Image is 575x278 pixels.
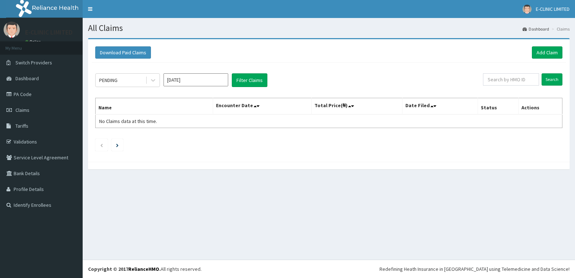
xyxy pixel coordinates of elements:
[478,98,518,115] th: Status
[523,5,532,14] img: User Image
[99,77,118,84] div: PENDING
[213,98,311,115] th: Encounter Date
[116,142,119,148] a: Next page
[379,265,570,273] div: Redefining Heath Insurance in [GEOGRAPHIC_DATA] using Telemedicine and Data Science!
[550,26,570,32] li: Claims
[96,98,213,115] th: Name
[83,260,575,278] footer: All rights reserved.
[542,73,562,86] input: Search
[164,73,228,86] input: Select Month and Year
[95,46,151,59] button: Download Paid Claims
[100,142,103,148] a: Previous page
[311,98,402,115] th: Total Price(₦)
[15,107,29,113] span: Claims
[536,6,570,12] span: E-CLINIC LIMITED
[483,73,539,86] input: Search by HMO ID
[532,46,562,59] a: Add Claim
[88,23,570,33] h1: All Claims
[88,266,161,272] strong: Copyright © 2017 .
[25,29,73,36] p: E-CLINIC LIMITED
[523,26,549,32] a: Dashboard
[99,118,157,124] span: No Claims data at this time.
[15,75,39,82] span: Dashboard
[4,22,20,38] img: User Image
[15,59,52,66] span: Switch Providers
[25,39,42,44] a: Online
[518,98,562,115] th: Actions
[402,98,478,115] th: Date Filed
[128,266,159,272] a: RelianceHMO
[232,73,267,87] button: Filter Claims
[15,123,28,129] span: Tariffs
